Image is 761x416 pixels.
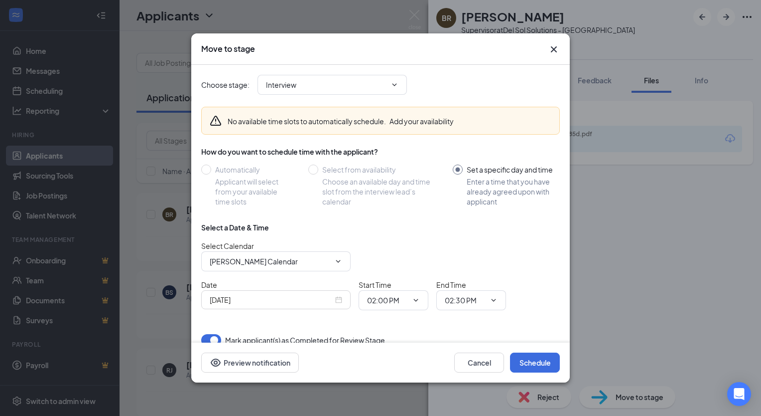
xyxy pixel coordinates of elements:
[201,222,269,232] div: Select a Date & Time
[727,382,751,406] div: Open Intercom Messenger
[454,353,504,373] button: Cancel
[201,241,254,250] span: Select Calendar
[210,357,222,369] svg: Eye
[389,116,454,126] button: Add your availability
[445,295,486,306] input: End time
[359,280,391,289] span: Start Time
[548,43,560,55] svg: Cross
[210,294,333,305] input: Oct 15, 2025
[210,115,222,127] svg: Warning
[201,353,299,373] button: Preview notificationEye
[201,147,560,157] div: How do you want to schedule time with the applicant?
[367,295,408,306] input: Start time
[201,43,255,54] h3: Move to stage
[201,79,250,90] span: Choose stage :
[334,257,342,265] svg: ChevronDown
[436,280,466,289] span: End Time
[228,116,454,126] div: No available time slots to automatically schedule.
[412,296,420,304] svg: ChevronDown
[490,296,498,304] svg: ChevronDown
[510,353,560,373] button: Schedule
[548,43,560,55] button: Close
[390,81,398,89] svg: ChevronDown
[225,334,385,346] span: Mark applicant(s) as Completed for Review Stage
[201,280,217,289] span: Date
